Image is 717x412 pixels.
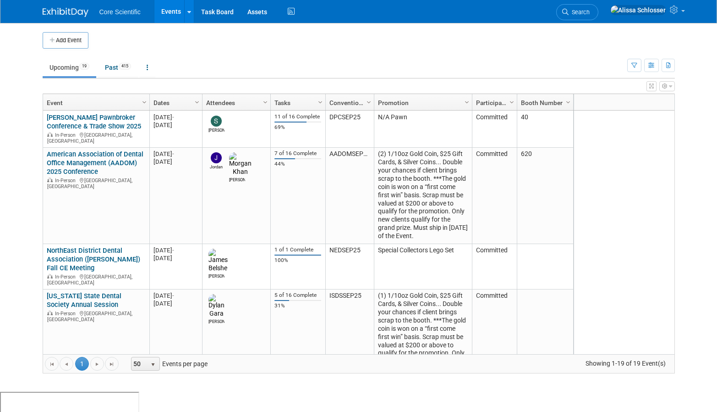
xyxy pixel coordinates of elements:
[521,95,567,111] a: Booth Number
[108,361,115,368] span: Go to the last page
[131,357,147,370] span: 50
[374,111,472,147] td: N/A Pawn
[43,59,96,76] a: Upcoming19
[119,63,131,70] span: 415
[229,152,252,176] img: Morgan Khan
[153,292,198,300] div: [DATE]
[274,95,319,111] a: Tasks
[463,99,471,106] span: Column Settings
[208,163,224,170] div: Jordan McCullough
[98,59,138,76] a: Past415
[374,148,472,244] td: (2) 1/10oz Gold Coin, $25 Gift Cards, & Silver Coins... Double your chances if client brings scra...
[610,5,666,15] img: Alissa Schlosser
[63,361,70,368] span: Go to the previous page
[315,95,325,109] a: Column Settings
[462,95,472,109] a: Column Settings
[472,148,517,244] td: Committed
[75,357,89,371] span: 1
[139,95,149,109] a: Column Settings
[274,257,321,264] div: 100%
[472,111,517,147] td: Committed
[172,292,174,299] span: -
[517,148,573,244] td: 620
[374,244,472,290] td: Special Collectors Lego Set
[517,111,573,147] td: 40
[90,357,104,371] a: Go to the next page
[325,148,374,244] td: AADOMSEP25
[48,361,55,368] span: Go to the first page
[149,361,157,368] span: select
[206,95,264,111] a: Attendees
[563,95,573,109] a: Column Settings
[211,116,222,127] img: Sam Robinson
[153,254,198,262] div: [DATE]
[208,318,224,325] div: Dylan Gara
[508,99,515,106] span: Column Settings
[211,152,222,163] img: Jordan McCullough
[153,95,196,111] a: Dates
[274,150,321,157] div: 7 of 16 Complete
[564,99,572,106] span: Column Settings
[93,361,101,368] span: Go to the next page
[274,246,321,253] div: 1 of 1 Complete
[378,95,466,111] a: Promotion
[193,99,201,106] span: Column Settings
[47,131,145,145] div: [GEOGRAPHIC_DATA], [GEOGRAPHIC_DATA]
[262,99,269,106] span: Column Settings
[472,244,517,290] td: Committed
[577,357,674,370] span: Showing 1-19 of 19 Event(s)
[208,127,224,134] div: Sam Robinson
[274,161,321,167] div: 44%
[507,95,517,109] a: Column Settings
[55,178,78,184] span: In-Person
[119,357,217,371] span: Events per page
[365,99,372,106] span: Column Settings
[47,150,143,176] a: American Association of Dental Office Management (AADOM) 2025 Conference
[47,274,53,278] img: In-Person Event
[325,290,374,386] td: ISDSSEP25
[192,95,202,109] a: Column Settings
[329,95,368,111] a: Convention Code
[364,95,374,109] a: Column Settings
[47,273,145,286] div: [GEOGRAPHIC_DATA], [GEOGRAPHIC_DATA]
[472,290,517,386] td: Committed
[208,249,228,273] img: James Belshe
[99,8,141,16] span: Core Scientific
[45,357,59,371] a: Go to the first page
[55,311,78,317] span: In-Person
[47,292,121,309] a: [US_STATE] State Dental Society Annual Session
[153,300,198,307] div: [DATE]
[153,246,198,254] div: [DATE]
[153,113,198,121] div: [DATE]
[172,150,174,157] span: -
[47,132,53,137] img: In-Person Event
[141,99,148,106] span: Column Settings
[229,176,245,183] div: Morgan Khan
[172,247,174,254] span: -
[274,124,321,131] div: 69%
[55,132,78,138] span: In-Person
[47,309,145,323] div: [GEOGRAPHIC_DATA], [GEOGRAPHIC_DATA]
[208,294,224,318] img: Dylan Gara
[47,178,53,182] img: In-Person Event
[60,357,73,371] a: Go to the previous page
[317,99,324,106] span: Column Settings
[172,114,174,121] span: -
[43,8,88,17] img: ExhibitDay
[47,246,140,272] a: NorthEast District Dental Association ([PERSON_NAME]) Fall CE Meeting
[274,292,321,299] div: 5 of 16 Complete
[476,95,511,111] a: Participation
[47,311,53,315] img: In-Person Event
[47,113,141,130] a: [PERSON_NAME] Pawnbroker Conference & Trade Show 2025
[208,273,224,279] div: James Belshe
[569,9,590,16] span: Search
[374,290,472,386] td: (1) 1/10oz Gold Coin, $25 Gift Cards, & Silver Coins... Double your chances if client brings scra...
[55,274,78,280] span: In-Person
[274,113,321,120] div: 11 of 16 Complete
[153,121,198,129] div: [DATE]
[260,95,270,109] a: Column Settings
[105,357,119,371] a: Go to the last page
[47,176,145,190] div: [GEOGRAPHIC_DATA], [GEOGRAPHIC_DATA]
[153,158,198,166] div: [DATE]
[47,95,143,111] a: Event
